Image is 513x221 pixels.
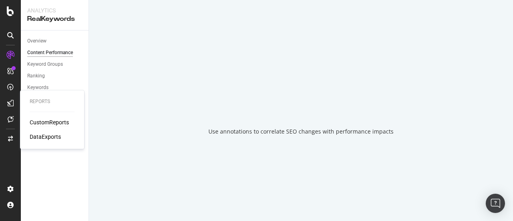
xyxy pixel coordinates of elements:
[27,83,83,92] a: Keywords
[27,72,45,80] div: Ranking
[27,72,83,80] a: Ranking
[27,14,82,24] div: RealKeywords
[30,98,75,105] div: Reports
[27,83,48,92] div: Keywords
[30,133,61,141] a: DataExports
[27,60,63,69] div: Keyword Groups
[486,194,505,213] div: Open Intercom Messenger
[272,86,330,115] div: animation
[27,37,46,45] div: Overview
[27,49,73,57] div: Content Performance
[30,118,69,126] a: CustomReports
[27,37,83,45] a: Overview
[27,6,82,14] div: Analytics
[208,128,394,136] div: Use annotations to correlate SEO changes with performance impacts
[27,49,83,57] a: Content Performance
[27,60,83,69] a: Keyword Groups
